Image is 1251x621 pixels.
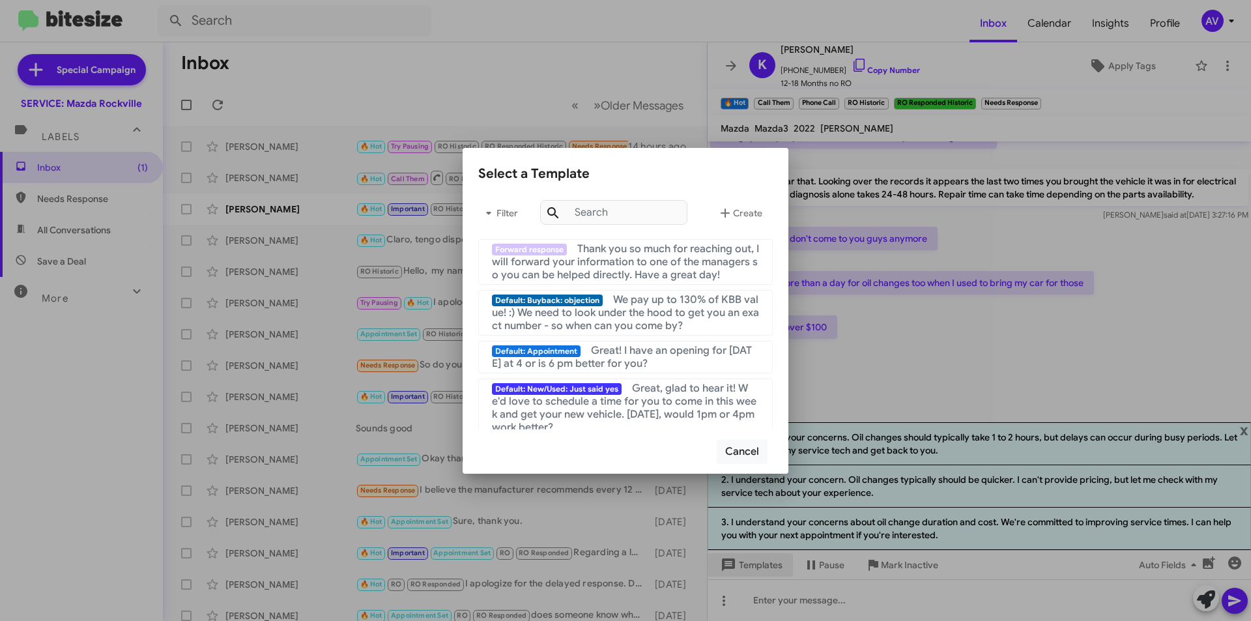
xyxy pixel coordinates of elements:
[492,382,756,434] span: Great, glad to hear it! We'd love to schedule a time for you to come in this week and get your ne...
[492,383,622,395] span: Default: New/Used: Just said yes
[492,295,603,306] span: Default: Buyback: objection
[492,242,759,282] span: Thank you so much for reaching out, I will forward your information to one of the managers so you...
[492,344,752,370] span: Great! I have an opening for [DATE] at 4 or is 6 pm better for you?
[492,293,759,332] span: We pay up to 130% of KBB value! :) We need to look under the hood to get you an exact number - so...
[492,345,581,357] span: Default: Appointment
[540,200,687,225] input: Search
[707,197,773,229] button: Create
[492,244,567,255] span: Forward response
[478,164,773,184] div: Select a Template
[717,439,768,464] button: Cancel
[478,201,520,225] span: Filter
[478,197,520,229] button: Filter
[717,201,762,225] span: Create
